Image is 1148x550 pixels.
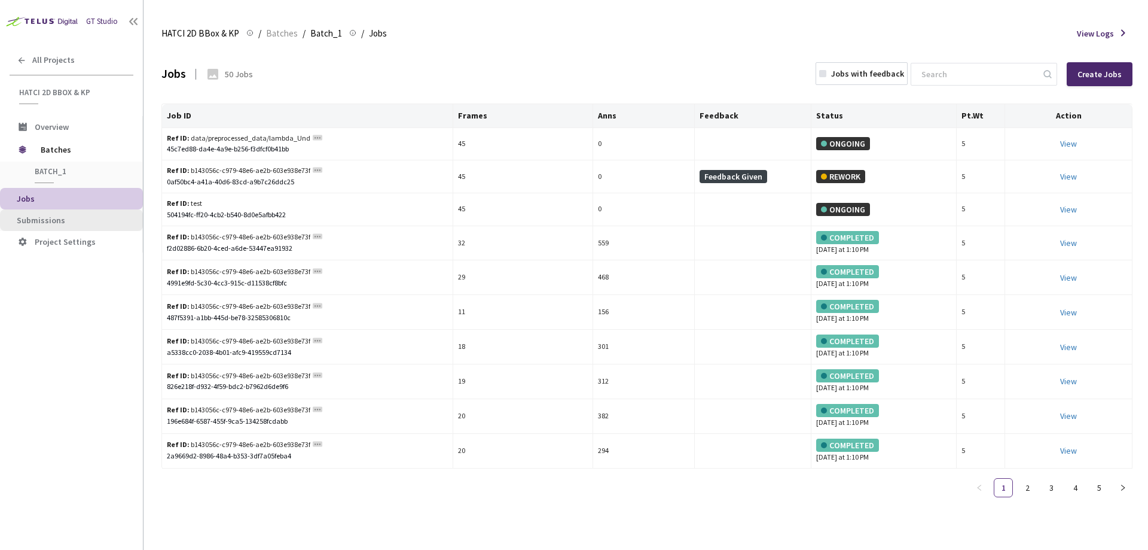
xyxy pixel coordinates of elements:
[167,336,310,347] div: b143056c-c979-48e6-ae2b-603e938e73f9/data__preprocessed_data__lambda_UndistortFrames__20250408_15...
[816,369,951,394] div: [DATE] at 1:10 PM
[32,55,75,65] span: All Projects
[453,226,593,261] td: 32
[453,330,593,364] td: 18
[1060,376,1077,387] a: View
[1060,171,1077,182] a: View
[970,478,989,497] button: left
[167,405,310,416] div: b143056c-c979-48e6-ae2b-603e938e73f9/data__preprocessed_data__lambda_UndistortFrames__20250408_15...
[816,439,879,452] div: COMPLETED
[453,364,593,399] td: 19
[593,260,695,295] td: 468
[1066,479,1084,497] a: 4
[1113,478,1132,497] li: Next Page
[593,295,695,330] td: 156
[1089,478,1109,497] li: 5
[266,26,298,41] span: Batches
[453,260,593,295] td: 29
[361,26,364,41] li: /
[1060,307,1077,318] a: View
[35,121,69,132] span: Overview
[816,335,951,359] div: [DATE] at 1:10 PM
[994,478,1013,497] li: 1
[453,434,593,469] td: 20
[816,231,951,256] div: [DATE] at 1:10 PM
[593,226,695,261] td: 559
[970,478,989,497] li: Previous Page
[1042,478,1061,497] li: 3
[914,63,1042,85] input: Search
[167,381,448,393] div: 826e218f-d932-4f59-bdc2-b7962d6de9f6
[310,26,342,41] span: Batch_1
[167,199,190,208] b: Ref ID:
[816,335,879,348] div: COMPLETED
[167,302,190,311] b: Ref ID:
[161,65,186,83] div: Jobs
[593,128,695,161] td: 0
[994,479,1012,497] a: 1
[167,347,448,358] div: a5338cc0-2038-4b01-afc9-419559cd7134
[593,104,695,128] th: Anns
[167,232,190,241] b: Ref ID:
[167,177,448,188] div: 0af50bc4-a41a-40d6-83cd-a9b7c26ddc25
[167,336,190,345] b: Ref ID:
[816,300,951,324] div: [DATE] at 1:10 PM
[976,484,983,491] span: left
[700,170,767,183] div: Feedback Given
[816,203,870,216] div: ONGOING
[258,26,261,41] li: /
[1090,479,1108,497] a: 5
[593,330,695,364] td: 301
[167,312,448,324] div: 487f5391-a1bb-445d-be78-32585306810c
[167,133,310,144] div: data/preprocessed_data/lambda_UndistortFrames/20250327_105553
[816,265,879,278] div: COMPLETED
[1060,445,1077,456] a: View
[225,68,253,80] div: 50 Jobs
[816,300,879,313] div: COMPLETED
[957,364,1005,399] td: 5
[303,26,306,41] li: /
[167,405,190,414] b: Ref ID:
[593,193,695,226] td: 0
[86,16,118,28] div: GT Studio
[957,330,1005,364] td: 5
[831,68,904,80] div: Jobs with feedback
[167,166,190,175] b: Ref ID:
[167,198,320,209] div: test
[167,267,190,276] b: Ref ID:
[957,193,1005,226] td: 5
[1060,272,1077,283] a: View
[1065,478,1085,497] li: 4
[1113,478,1132,497] button: right
[1060,138,1077,149] a: View
[1060,204,1077,215] a: View
[167,301,310,312] div: b143056c-c979-48e6-ae2b-603e938e73f9/data__preprocessed_data__lambda_UndistortFrames__20250408_15...
[167,209,448,221] div: 504194fc-ff20-4cb2-b540-8d0e5afbb422
[1018,479,1036,497] a: 2
[453,128,593,161] td: 45
[167,266,310,278] div: b143056c-c979-48e6-ae2b-603e938e73f9/data__preprocessed_data__lambda_UndistortFrames__20250327_11...
[167,451,448,462] div: 2a9669d2-8986-48a4-b353-3df7a05feba4
[167,439,310,451] div: b143056c-c979-48e6-ae2b-603e938e73f9/data__preprocessed_data__lambda_UndistortFrames__20250408_15...
[167,278,448,289] div: 4991e9fd-5c30-4cc3-915c-d11538cf8bfc
[453,160,593,193] td: 45
[816,231,879,244] div: COMPLETED
[17,215,65,226] span: Submissions
[35,236,96,247] span: Project Settings
[453,295,593,330] td: 11
[167,370,310,382] div: b143056c-c979-48e6-ae2b-603e938e73f9/data__preprocessed_data__lambda_UndistortFrames__20250408_15...
[167,165,310,177] div: b143056c-c979-48e6-ae2b-603e938e73f9/data__preprocessed_data__lambda_UndistortFrames__20250327_10...
[957,399,1005,434] td: 5
[167,144,448,155] div: 45c7ed88-da4e-4a9e-b256-f3dfcf0b41bb
[1119,484,1126,491] span: right
[816,137,870,150] div: ONGOING
[957,226,1005,261] td: 5
[816,265,951,290] div: [DATE] at 1:10 PM
[264,26,300,39] a: Batches
[167,133,190,142] b: Ref ID:
[19,87,126,98] span: HATCI 2D BBox & KP
[957,128,1005,161] td: 5
[17,193,35,204] span: Jobs
[1077,28,1114,39] span: View Logs
[593,364,695,399] td: 312
[35,166,123,177] span: Batch_1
